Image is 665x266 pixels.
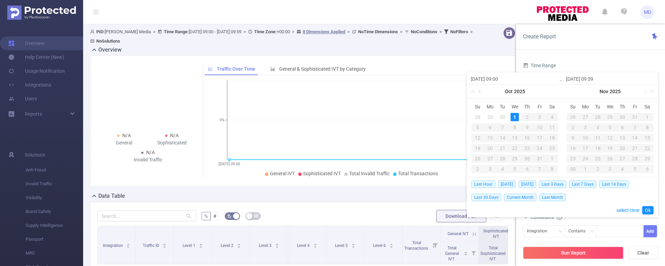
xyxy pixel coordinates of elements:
[629,165,641,173] div: 5
[523,247,623,259] button: Run Report
[279,66,366,72] span: General & Sophisticated IVT by Category
[569,180,596,188] span: Last 7 Days
[533,143,546,153] td: October 24, 2025
[303,171,341,176] span: Sophisticated IVT
[484,134,496,142] div: 13
[539,180,566,188] span: Last 3 Days
[509,134,521,142] div: 15
[349,171,390,176] span: Total Invalid Traffic
[641,104,654,110] span: Sa
[509,153,521,164] td: October 29, 2025
[641,122,654,133] td: November 8, 2025
[518,180,536,188] span: [DATE]
[504,194,537,201] span: Current Month
[642,206,654,214] a: Ok
[8,50,64,64] a: Help Center (New)
[617,204,639,217] a: select time
[629,154,641,163] div: 28
[641,113,654,121] div: 1
[579,104,592,110] span: Mo
[533,123,546,132] div: 10
[567,143,579,153] td: November 16, 2025
[579,112,592,122] td: October 27, 2025
[533,165,546,173] div: 7
[592,154,604,163] div: 25
[471,134,484,142] div: 12
[629,144,641,152] div: 21
[496,165,509,173] div: 4
[521,143,533,153] td: October 23, 2025
[509,144,521,152] div: 22
[546,101,558,112] th: Sat
[604,101,617,112] th: Wed
[447,231,469,236] span: General IVT
[471,122,484,133] td: October 5, 2025
[592,122,604,133] td: November 4, 2025
[199,242,203,247] div: Sort
[604,154,617,163] div: 26
[644,225,657,237] button: Add
[616,134,629,142] div: 13
[533,153,546,164] td: October 31, 2025
[217,66,255,72] span: Traffic Over Time
[641,123,654,132] div: 8
[26,191,83,205] span: Visibility
[604,134,617,142] div: 12
[496,134,509,142] div: 14
[521,133,533,143] td: October 16, 2025
[546,104,558,110] span: Sa
[148,139,196,147] div: Sophisticated
[507,242,516,264] i: Filter menu
[26,246,83,260] span: MRC
[124,156,172,163] div: Invalid Traffic
[644,5,651,19] span: MD
[604,112,617,122] td: October 29, 2025
[471,144,484,152] div: 19
[483,229,508,239] span: Sophisticated IVT
[629,143,641,153] td: November 21, 2025
[533,113,546,121] div: 3
[471,180,495,188] span: Last Hour
[533,133,546,143] td: October 17, 2025
[592,144,604,152] div: 18
[496,123,509,132] div: 7
[471,154,484,163] div: 26
[270,171,295,176] span: General IVT
[509,133,521,143] td: October 15, 2025
[599,180,629,188] span: Last 14 Days
[484,144,496,152] div: 20
[26,232,83,246] span: Passport
[616,153,629,164] td: November 27, 2025
[558,229,562,234] i: icon: down
[496,154,509,163] div: 28
[509,104,521,110] span: We
[227,214,231,218] i: icon: bg-colors
[90,29,96,34] i: icon: user
[546,154,558,163] div: 1
[204,213,208,219] span: %
[567,123,579,132] div: 2
[567,153,579,164] td: November 23, 2025
[546,164,558,174] td: November 8, 2025
[646,85,655,98] a: Next year (Control + right)
[8,78,51,92] a: Integrations
[100,139,148,147] div: General
[566,75,654,83] input: End date
[527,225,552,237] div: Integration
[641,134,654,142] div: 15
[509,165,521,173] div: 5
[484,143,496,153] td: October 20, 2025
[290,29,296,34] span: >
[599,85,609,98] a: Nov
[579,133,592,143] td: November 10, 2025
[496,143,509,153] td: October 21, 2025
[151,29,158,34] span: >
[509,154,521,163] div: 29
[567,113,579,121] div: 26
[521,165,533,173] div: 6
[411,29,437,34] b: No Conditions
[98,192,125,200] h2: Data Table
[579,134,592,142] div: 10
[471,104,484,110] span: Su
[241,29,248,34] span: >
